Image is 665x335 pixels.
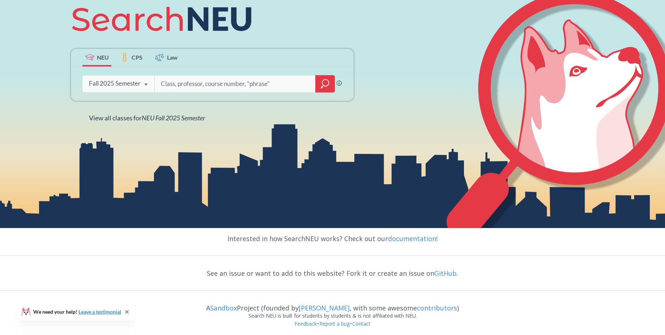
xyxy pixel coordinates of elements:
a: documentation! [388,234,438,243]
a: [PERSON_NAME] [299,304,350,312]
a: contributors [417,304,457,312]
div: Fall 2025 Semester [89,80,141,87]
span: NEU [97,53,109,61]
a: Contact [352,320,371,327]
span: CPS [132,53,142,61]
div: magnifying glass [315,75,335,93]
a: Feedback [294,320,317,327]
a: Sandbox [210,304,237,312]
svg: magnifying glass [321,79,329,89]
span: NEU Fall 2025 Semester [142,114,205,122]
span: Law [167,53,178,61]
input: Class, professor, course number, "phrase" [160,76,311,91]
span: View all classes for [89,114,205,122]
a: GitHub [434,269,457,278]
a: Report a bug [319,320,350,327]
